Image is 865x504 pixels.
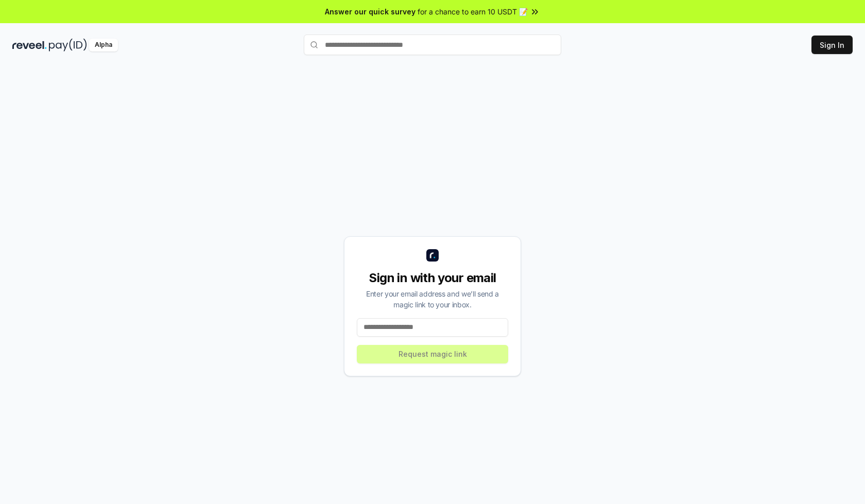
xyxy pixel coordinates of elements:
[357,270,508,286] div: Sign in with your email
[325,6,416,17] span: Answer our quick survey
[426,249,439,262] img: logo_small
[12,39,47,51] img: reveel_dark
[418,6,528,17] span: for a chance to earn 10 USDT 📝
[49,39,87,51] img: pay_id
[357,288,508,310] div: Enter your email address and we’ll send a magic link to your inbox.
[811,36,853,54] button: Sign In
[89,39,118,51] div: Alpha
